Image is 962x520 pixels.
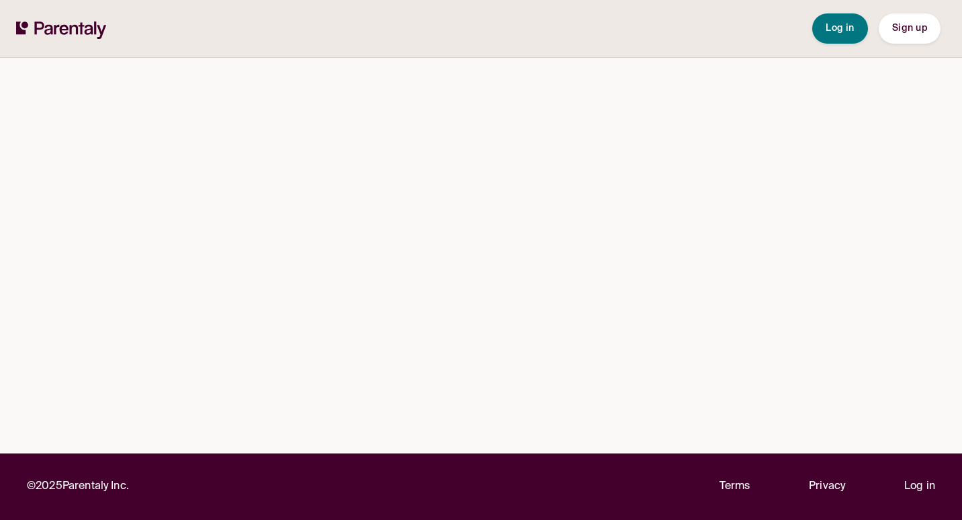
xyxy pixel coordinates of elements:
[892,24,927,33] span: Sign up
[812,13,868,44] button: Log in
[27,478,129,496] p: © 2025 Parentaly Inc.
[809,478,845,496] a: Privacy
[904,478,935,496] a: Log in
[826,24,855,33] span: Log in
[879,13,941,44] button: Sign up
[719,478,750,496] a: Terms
